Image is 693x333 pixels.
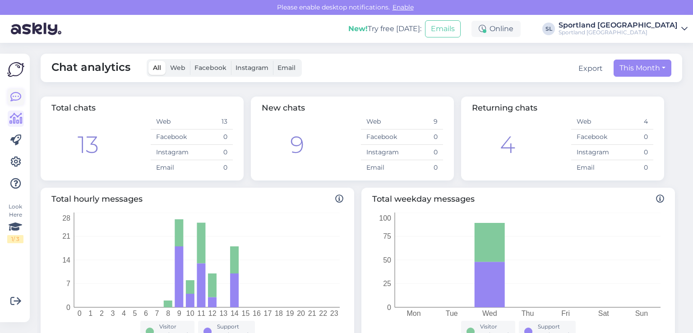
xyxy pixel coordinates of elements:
span: Instagram [236,64,268,72]
span: Total chats [51,103,96,113]
td: 0 [612,160,653,176]
span: Total hourly messages [51,193,343,205]
div: 9 [290,127,304,162]
tspan: 11 [197,310,205,317]
div: Support [217,323,249,331]
span: Web [170,64,185,72]
td: 0 [192,129,233,145]
td: 0 [192,145,233,160]
tspan: Fri [561,310,570,317]
td: Email [361,160,402,176]
td: Facebook [151,129,192,145]
button: This Month [614,60,671,77]
div: 13 [78,127,99,162]
tspan: 6 [144,310,148,317]
tspan: 9 [177,310,181,317]
tspan: 17 [264,310,272,317]
tspan: 2 [100,310,104,317]
td: 4 [612,114,653,129]
tspan: 21 [62,232,70,240]
span: Enable [390,3,416,11]
tspan: 7 [155,310,159,317]
td: Instagram [571,145,612,160]
div: 1 / 3 [7,235,23,243]
tspan: Mon [407,310,421,317]
tspan: 1 [88,310,92,317]
td: 0 [402,145,443,160]
tspan: 75 [383,232,391,240]
tspan: 0 [78,310,82,317]
tspan: 23 [330,310,338,317]
div: Look Here [7,203,23,243]
div: SL [542,23,555,35]
tspan: 3 [111,310,115,317]
td: Instagram [151,145,192,160]
td: Facebook [571,129,612,145]
span: New chats [262,103,305,113]
tspan: 100 [379,214,391,222]
tspan: 19 [286,310,294,317]
tspan: Wed [482,310,497,317]
tspan: 0 [66,304,70,311]
tspan: Sun [635,310,648,317]
div: Support [538,323,570,331]
tspan: 7 [66,280,70,287]
td: 0 [402,160,443,176]
td: Facebook [361,129,402,145]
span: Returning chats [472,103,537,113]
div: Try free [DATE]: [348,23,421,34]
td: 0 [612,145,653,160]
tspan: 18 [275,310,283,317]
a: Sportland [GEOGRAPHIC_DATA]Sportland [GEOGRAPHIC_DATA] [559,22,688,36]
span: Total weekday messages [372,193,664,205]
div: Visitor [480,323,510,331]
div: Visitor [159,323,189,331]
tspan: 13 [219,310,227,317]
td: 0 [192,160,233,176]
td: Web [151,114,192,129]
tspan: 10 [186,310,194,317]
td: Web [571,114,612,129]
tspan: 21 [308,310,316,317]
tspan: 28 [62,214,70,222]
span: Email [277,64,296,72]
span: Facebook [194,64,226,72]
td: 13 [192,114,233,129]
tspan: 20 [297,310,305,317]
tspan: Tue [446,310,458,317]
tspan: 4 [122,310,126,317]
div: 4 [500,127,515,162]
span: All [153,64,161,72]
tspan: 15 [241,310,249,317]
tspan: 16 [253,310,261,317]
span: Chat analytics [51,59,130,77]
tspan: 5 [133,310,137,317]
tspan: 12 [208,310,217,317]
div: Online [471,21,521,37]
td: Email [571,160,612,176]
tspan: Thu [522,310,534,317]
tspan: 50 [383,256,391,264]
button: Emails [425,20,461,37]
tspan: 0 [387,304,391,311]
td: Web [361,114,402,129]
img: Askly Logo [7,61,24,78]
tspan: 14 [231,310,239,317]
tspan: 25 [383,280,391,287]
tspan: 22 [319,310,327,317]
tspan: 14 [62,256,70,264]
td: 9 [402,114,443,129]
td: Instagram [361,145,402,160]
td: 0 [402,129,443,145]
button: Export [578,63,603,74]
b: New! [348,24,368,33]
tspan: Sat [598,310,610,317]
div: Sportland [GEOGRAPHIC_DATA] [559,22,678,29]
td: Email [151,160,192,176]
tspan: 8 [166,310,170,317]
div: Sportland [GEOGRAPHIC_DATA] [559,29,678,36]
td: 0 [612,129,653,145]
